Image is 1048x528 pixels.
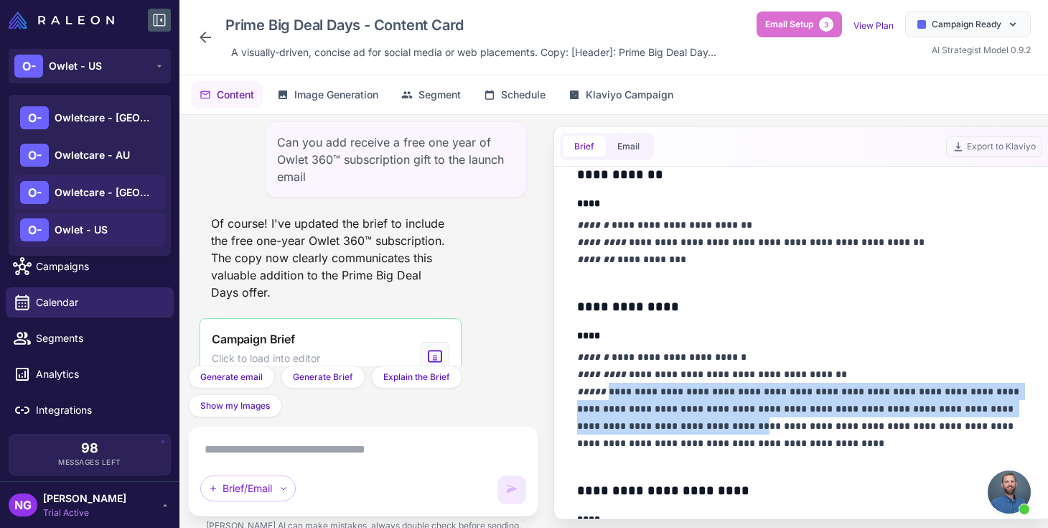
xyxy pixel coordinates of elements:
[58,457,121,468] span: Messages Left
[14,55,43,78] div: O-
[418,87,461,103] span: Segment
[268,81,387,108] button: Image Generation
[220,11,722,39] div: Click to edit campaign name
[6,359,174,389] a: Analytics
[393,81,469,108] button: Segment
[9,11,120,29] a: Raleon Logo
[932,18,1001,31] span: Campaign Ready
[281,366,365,389] button: Generate Brief
[36,402,162,418] span: Integrations
[43,506,126,519] span: Trial Active
[225,42,722,63] div: Click to edit description
[988,471,1031,514] div: Open chat
[932,45,1031,55] span: AI Strategist Model 0.9.2
[383,371,450,384] span: Explain the Brief
[212,351,320,366] span: Click to load into editor
[36,259,162,274] span: Campaigns
[6,395,174,425] a: Integrations
[563,136,606,157] button: Brief
[20,144,49,167] div: O-
[20,106,49,129] div: O-
[757,11,842,37] button: Email Setup3
[371,366,462,389] button: Explain the Brief
[200,371,263,384] span: Generate email
[55,222,108,238] span: Owlet - US
[200,209,462,307] div: Of course! I've updated the brief to include the free one-year Owlet 360™ subscription. The copy ...
[200,476,296,501] div: Brief/Email
[6,251,174,282] a: Campaigns
[294,87,378,103] span: Image Generation
[55,110,155,126] span: Owletcare - [GEOGRAPHIC_DATA]
[200,399,270,412] span: Show my Images
[6,144,174,174] a: Chats
[946,136,1042,157] button: Export to Klaviyo
[191,81,263,108] button: Content
[560,81,682,108] button: Klaviyo Campaign
[36,330,162,346] span: Segments
[20,181,49,204] div: O-
[9,49,171,83] button: O-Owlet - US
[81,442,98,455] span: 98
[765,18,813,31] span: Email Setup
[606,136,651,157] button: Email
[9,11,114,29] img: Raleon Logo
[188,394,282,417] button: Show my Images
[231,45,716,60] span: A visually-driven, concise ad for social media or web placements. Copy: [Header]: Prime Big Deal ...
[55,185,155,200] span: Owletcare - [GEOGRAPHIC_DATA]
[6,323,174,353] a: Segments
[188,366,275,389] button: Generate email
[6,287,174,318] a: Calendar
[586,87,673,103] span: Klaviyo Campaign
[6,180,174,210] a: Knowledge
[265,121,527,198] div: Can you add receive a free one year of Owlet 360™ subscription gift to the launch email
[55,147,130,163] span: Owletcare - AU
[20,218,49,241] div: O-
[501,87,546,103] span: Schedule
[217,87,254,103] span: Content
[212,330,295,348] span: Campaign Brief
[293,371,353,384] span: Generate Brief
[819,17,833,32] span: 3
[43,491,126,506] span: [PERSON_NAME]
[36,295,162,310] span: Calendar
[853,20,894,31] a: View Plan
[6,216,174,246] a: Brief Design
[49,58,102,74] span: Owlet - US
[475,81,554,108] button: Schedule
[9,494,37,517] div: NG
[36,366,162,382] span: Analytics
